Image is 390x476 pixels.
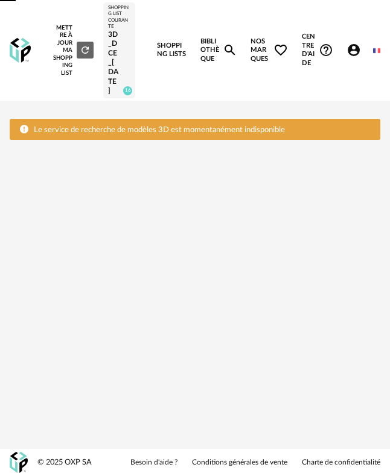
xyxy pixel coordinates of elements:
a: Besoin d'aide ? [130,458,177,468]
span: Account Circle icon [347,43,361,57]
span: Refresh icon [80,47,91,53]
div: Shopping List courante [108,5,131,30]
span: Centre d'aideHelp Circle Outline icon [302,33,333,68]
div: © 2025 OXP SA [37,457,92,468]
div: 3D_DCE_[DATE] [108,30,131,96]
img: OXP [10,38,31,63]
span: Account Circle icon [347,43,366,57]
a: Shopping List courante 3D_DCE_[DATE] 16 [108,5,131,96]
span: Le service de recherche de modèles 3D est momentanément indisponible [34,126,285,134]
a: Conditions générales de vente [192,458,287,468]
span: Help Circle Outline icon [319,43,333,57]
a: Charte de confidentialité [302,458,380,468]
span: Heart Outline icon [273,43,288,57]
span: 16 [123,86,132,95]
img: fr [373,47,380,54]
span: Magnify icon [223,43,237,57]
div: Mettre à jour ma Shopping List [53,24,94,77]
img: OXP [10,452,28,473]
